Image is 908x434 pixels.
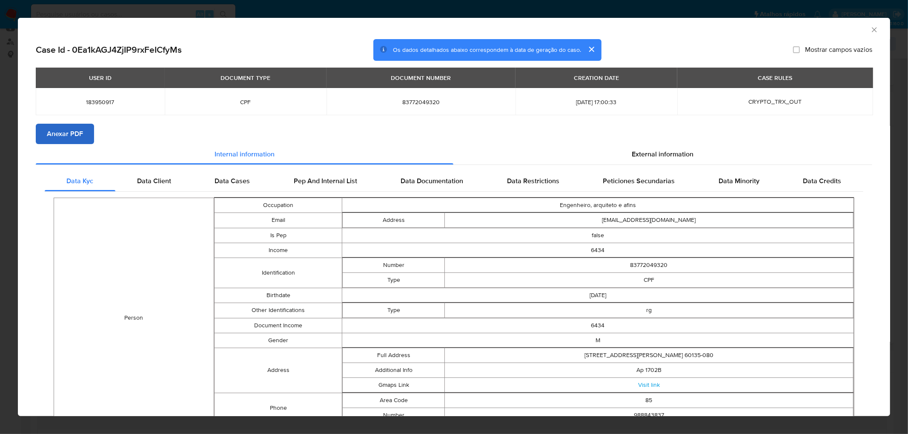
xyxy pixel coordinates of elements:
div: USER ID [84,71,117,85]
button: cerrar [581,39,602,60]
span: CPF [175,98,316,106]
td: Document Income [215,318,342,333]
td: Area Code [343,393,445,408]
span: External information [632,149,693,159]
td: Gmaps Link [343,377,445,392]
td: Birthdate [215,288,342,303]
td: 988843837 [445,408,854,423]
span: Internal information [215,149,275,159]
td: Address [343,213,445,227]
div: CASE RULES [753,71,798,85]
td: Number [343,258,445,272]
span: CRYPTO_TRX_OUT [749,97,802,106]
span: Data Minority [719,176,759,186]
span: 83772049320 [337,98,505,106]
div: Detailed internal info [45,171,863,191]
td: Occupation [215,198,342,213]
td: Income [215,243,342,258]
td: Type [343,272,445,287]
td: CPF [445,272,854,287]
td: Engenheiro, arquiteto e afins [342,198,854,213]
span: Data Client [137,176,171,186]
span: Data Restrictions [507,176,559,186]
span: Data Cases [215,176,250,186]
td: Email [215,213,342,228]
td: false [342,228,854,243]
span: 183950917 [46,98,155,106]
span: Data Credits [803,176,842,186]
td: Full Address [343,348,445,363]
td: Is Pep [215,228,342,243]
td: [STREET_ADDRESS][PERSON_NAME] 60135-080 [445,348,854,363]
td: [DATE] [342,288,854,303]
div: CREATION DATE [569,71,624,85]
h2: Case Id - 0Ea1kAGJ4ZjIP9rxFeICfyMs [36,44,182,55]
td: M [342,333,854,348]
input: Mostrar campos vazios [793,46,800,53]
td: Ap 1702B [445,363,854,377]
td: [EMAIL_ADDRESS][DOMAIN_NAME] [445,213,854,227]
td: Type [343,303,445,318]
td: Gender [215,333,342,348]
td: 85 [445,393,854,408]
a: Visit link [638,380,660,389]
td: Address [215,348,342,393]
td: Other Identifications [215,303,342,318]
button: Anexar PDF [36,124,94,144]
div: DOCUMENT TYPE [216,71,276,85]
div: Detailed info [36,144,872,165]
td: Number [343,408,445,423]
div: closure-recommendation-modal [18,18,890,416]
td: 6434 [342,318,854,333]
div: DOCUMENT NUMBER [386,71,456,85]
td: rg [445,303,854,318]
span: Data Kyc [66,176,93,186]
span: Mostrar campos vazios [805,45,872,54]
span: Peticiones Secundarias [603,176,675,186]
span: Pep And Internal List [294,176,357,186]
span: Data Documentation [401,176,464,186]
td: Additional Info [343,363,445,377]
span: Anexar PDF [47,125,83,143]
span: Os dados detalhados abaixo correspondem à data de geração do caso. [393,45,581,54]
td: 83772049320 [445,258,854,272]
td: 6434 [342,243,854,258]
button: Fechar a janela [870,26,878,33]
td: Phone [215,393,342,423]
td: Identification [215,258,342,288]
span: [DATE] 17:00:33 [526,98,667,106]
